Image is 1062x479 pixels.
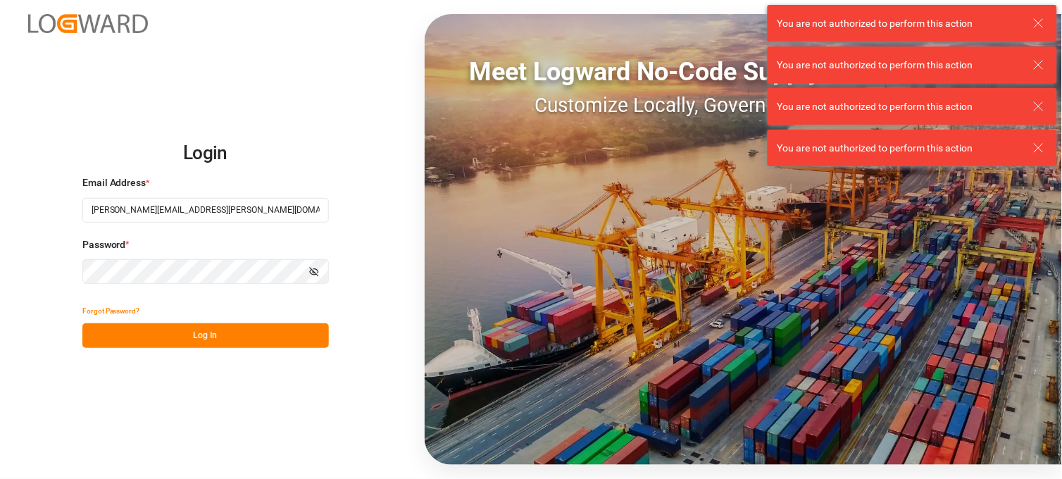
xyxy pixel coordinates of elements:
span: Email Address [82,175,146,190]
h2: Login [82,131,329,176]
div: Meet Logward No-Code Supply Chain Execution: [425,53,1062,91]
div: You are not authorized to perform this action [777,141,1020,156]
img: Logward_new_orange.png [28,14,148,33]
button: Forgot Password? [82,299,140,323]
div: You are not authorized to perform this action [777,58,1020,73]
span: Password [82,237,126,252]
div: You are not authorized to perform this action [777,16,1020,31]
div: You are not authorized to perform this action [777,99,1020,114]
button: Log In [82,323,329,348]
input: Enter your email [82,198,329,223]
div: Customize Locally, Govern Globally, Deliver Fast [425,91,1062,120]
